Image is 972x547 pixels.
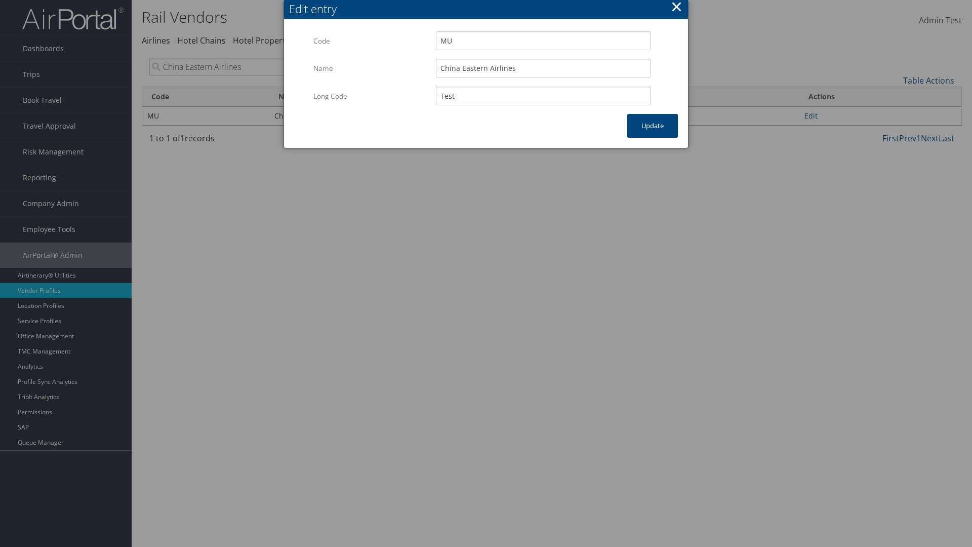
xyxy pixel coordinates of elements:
div: Edit entry [289,1,688,17]
label: Long Code [313,87,428,106]
button: Update [627,114,678,138]
label: Name [313,59,428,78]
label: Code [313,31,428,51]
